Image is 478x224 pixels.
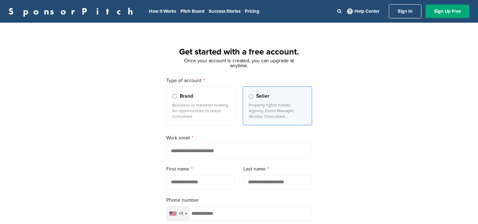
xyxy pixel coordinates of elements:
div: +1 [179,211,183,216]
h1: Get started with a free account. [158,46,321,58]
label: Type of account [166,77,312,85]
p: Property rights holder, Agency, Event Manager, Vendor, Consultant [249,102,306,119]
a: Pricing [245,8,259,14]
a: SponsorPitch [8,7,138,16]
div: Selected country [167,206,189,221]
a: Success Stories [209,8,241,14]
span: Brand [180,92,193,100]
span: Seller [256,92,269,100]
span: Once your account is created, you can upgrade at anytime. [184,58,294,69]
a: Sign In [389,4,421,18]
input: Seller Property rights holder, Agency, Event Manager, Vendor, Consultant [249,94,253,99]
label: Last name [243,165,312,173]
a: Sign Up Free [426,5,470,18]
input: Brand Business or marketer looking for opportunities to reach customers [172,94,177,99]
a: Pitch Board [180,8,205,14]
a: How It Works [149,8,176,14]
label: Work email [166,134,312,142]
label: First name [166,165,235,173]
p: Business or marketer looking for opportunities to reach customers [172,102,230,119]
label: Phone number [166,196,312,204]
a: Help Center [346,7,381,16]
